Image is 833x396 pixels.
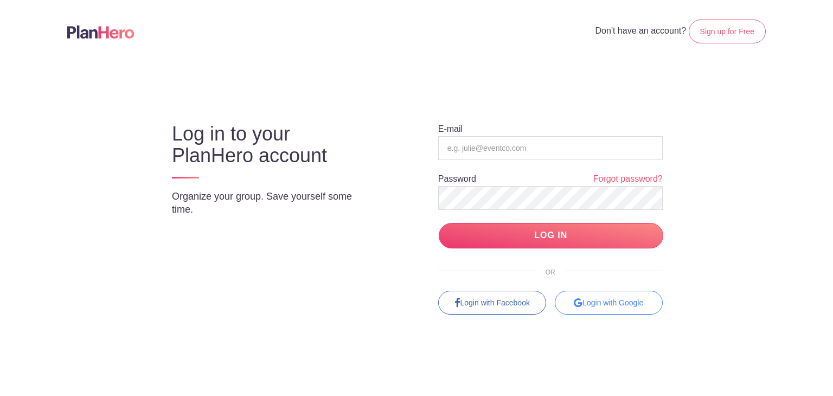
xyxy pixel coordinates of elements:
label: Password [438,175,476,183]
div: Login with Google [555,291,663,315]
h3: Log in to your PlanHero account [172,123,376,167]
img: Logo main planhero [67,25,134,39]
a: Sign up for Free [689,20,766,43]
input: LOG IN [439,223,663,248]
label: E-mail [438,125,463,133]
span: Don't have an account? [595,26,687,35]
input: e.g. julie@eventco.com [438,136,663,160]
a: Forgot password? [593,173,663,186]
p: Organize your group. Save yourself some time. [172,190,376,216]
span: OR [537,269,564,276]
a: Login with Facebook [438,291,546,315]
